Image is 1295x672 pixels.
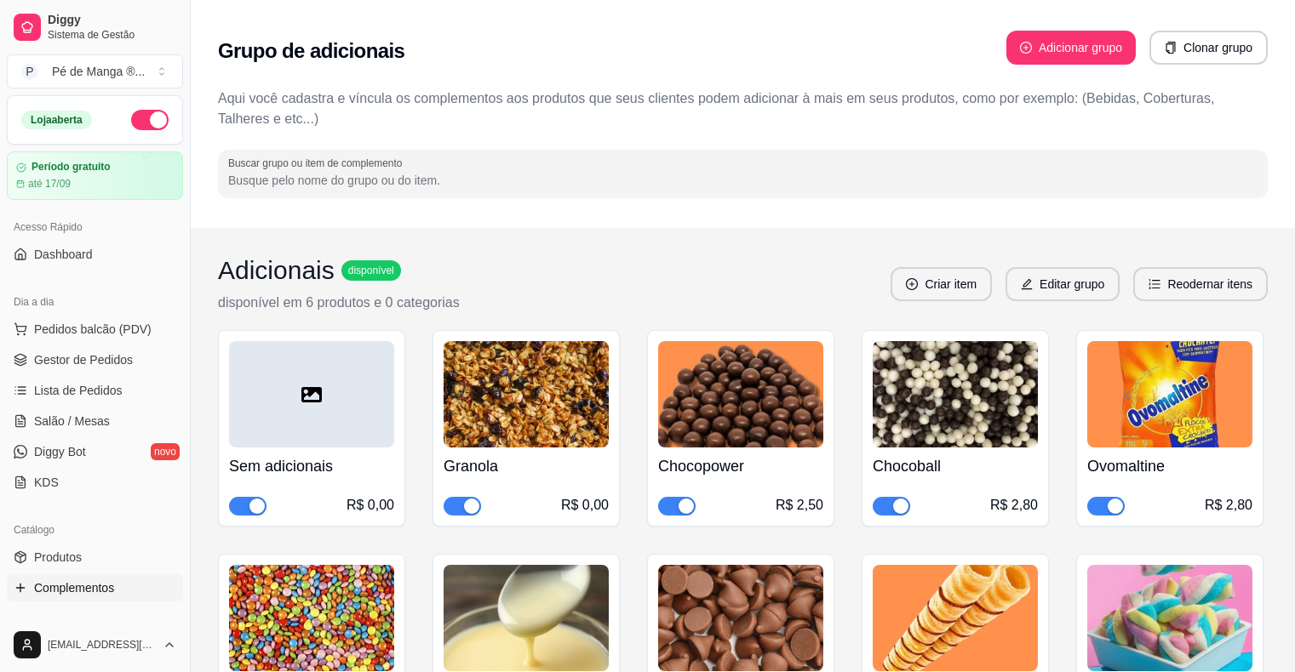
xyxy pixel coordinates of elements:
[228,172,1258,189] input: Buscar grupo ou item de complemento
[1087,454,1252,478] h4: Ovomaltine
[34,474,59,491] span: KDS
[7,316,183,343] button: Pedidos balcão (PDV)
[891,267,992,301] button: plus-circleCriar item
[34,549,82,566] span: Produtos
[1087,341,1252,447] img: product-image
[1006,31,1136,65] button: plus-circleAdicionar grupo
[7,544,183,571] a: Produtos
[658,565,823,671] img: product-image
[7,377,183,404] a: Lista de Pedidos
[1020,42,1032,54] span: plus-circle
[21,111,92,129] div: Loja aberta
[32,161,111,174] article: Período gratuito
[444,565,609,671] img: product-image
[1165,42,1177,54] span: copy
[873,454,1038,478] h4: Chocoball
[229,454,394,478] h4: Sem adicionais
[34,351,133,368] span: Gestor de Pedidos
[131,110,169,130] button: Alterar Status
[7,438,183,465] a: Diggy Botnovo
[658,454,823,478] h4: Chocopower
[34,579,114,596] span: Complementos
[1149,31,1268,65] button: copyClonar grupo
[561,495,609,515] div: R$ 0,00
[229,565,394,671] img: product-image
[658,341,823,447] img: product-image
[228,156,408,170] label: Buscar grupo ou item de complemento
[347,495,394,515] div: R$ 0,00
[218,255,335,286] h3: Adicionais
[218,293,460,313] p: disponível em 6 produtos e 0 categorias
[34,321,152,338] span: Pedidos balcão (PDV)
[873,341,1038,447] img: product-image
[1133,267,1268,301] button: ordered-listReodernar itens
[7,151,183,200] a: Período gratuitoaté 17/09
[34,382,123,399] span: Lista de Pedidos
[1205,495,1252,515] div: R$ 2,80
[873,565,1038,671] img: product-image
[7,54,183,88] button: Select a team
[48,638,156,652] span: [EMAIL_ADDRESS][DOMAIN_NAME]
[345,264,398,277] span: disponível
[34,413,110,430] span: Salão / Mesas
[7,624,183,665] button: [EMAIL_ADDRESS][DOMAIN_NAME]
[990,495,1038,515] div: R$ 2,80
[48,28,176,42] span: Sistema de Gestão
[7,469,183,496] a: KDS
[7,407,183,435] a: Salão / Mesas
[7,288,183,316] div: Dia a dia
[7,7,183,48] a: DiggySistema de Gestão
[52,63,145,80] div: Pé de Manga ® ...
[444,341,609,447] img: product-image
[34,246,93,263] span: Dashboard
[1021,278,1033,290] span: edit
[7,516,183,544] div: Catálogo
[7,214,183,241] div: Acesso Rápido
[48,13,176,28] span: Diggy
[1006,267,1120,301] button: editEditar grupo
[7,574,183,601] a: Complementos
[7,346,183,373] a: Gestor de Pedidos
[444,454,609,478] h4: Granola
[1149,278,1160,290] span: ordered-list
[906,278,918,290] span: plus-circle
[776,495,823,515] div: R$ 2,50
[21,63,38,80] span: P
[28,177,71,191] article: até 17/09
[1087,565,1252,671] img: product-image
[7,241,183,268] a: Dashboard
[34,443,86,460] span: Diggy Bot
[218,37,404,65] h2: Grupo de adicionais
[218,88,1268,129] p: Aqui você cadastra e víncula os complementos aos produtos que seus clientes podem adicionar à mai...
